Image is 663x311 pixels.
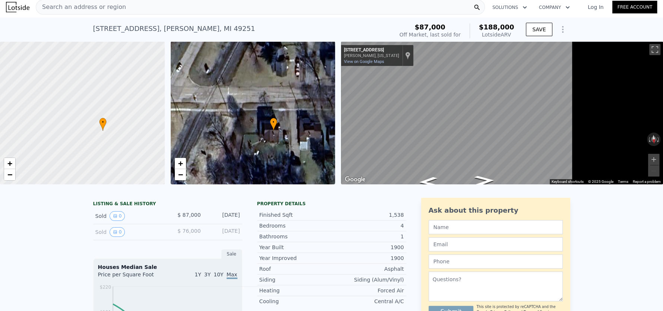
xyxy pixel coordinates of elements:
span: $188,000 [479,23,514,31]
span: + [7,159,12,168]
span: + [178,159,183,168]
div: Ask about this property [429,205,563,216]
div: 1900 [332,254,404,262]
button: Keyboard shortcuts [552,179,584,184]
span: 1Y [195,272,201,277]
div: Price per Square Foot [98,271,168,283]
div: Siding [259,276,332,283]
span: • [99,119,107,126]
button: Rotate clockwise [657,133,661,146]
span: − [178,170,183,179]
span: $ 76,000 [177,228,201,234]
div: Asphalt [332,265,404,273]
img: Google [343,175,367,184]
div: Roof [259,265,332,273]
a: Report a problem [633,180,661,184]
div: Sale [221,249,242,259]
span: © 2025 Google [588,180,613,184]
div: Heating [259,287,332,294]
button: Show Options [555,22,570,37]
div: 1,538 [332,211,404,219]
div: LISTING & SALE HISTORY [93,201,242,208]
div: [DATE] [207,227,240,237]
a: Show location on map [405,51,410,60]
input: Name [429,220,563,234]
path: Go West, E Race Rd [466,173,503,188]
div: Bathrooms [259,233,332,240]
a: Open this area in Google Maps (opens a new window) [343,175,367,184]
input: Phone [429,254,563,269]
span: $ 87,000 [177,212,201,218]
div: 4 [332,222,404,229]
div: Siding (Alum/Vinyl) [332,276,404,283]
span: 10Y [214,272,223,277]
span: Max [227,272,237,279]
span: − [7,170,12,179]
div: • [270,118,277,131]
div: [STREET_ADDRESS] , [PERSON_NAME] , MI 49251 [93,23,255,34]
div: Sold [95,227,162,237]
div: Bedrooms [259,222,332,229]
div: [DATE] [207,211,240,221]
span: 3Y [204,272,211,277]
div: Central A/C [332,298,404,305]
div: [PERSON_NAME], [US_STATE] [344,53,399,58]
button: View historical data [110,227,125,237]
div: Sold [95,211,162,221]
button: Zoom in [648,154,659,165]
a: Log In [579,3,612,11]
div: Street View [341,41,663,184]
button: View historical data [110,211,125,221]
button: Rotate counterclockwise [647,133,651,146]
div: Houses Median Sale [98,263,237,271]
div: Property details [257,201,406,207]
button: Toggle fullscreen view [649,44,660,55]
div: Cooling [259,298,332,305]
button: Company [533,1,576,14]
div: 1 [332,233,404,240]
path: Go East, E Race Rd [410,174,447,189]
a: Zoom out [4,169,15,180]
button: SAVE [526,23,552,36]
button: Solutions [486,1,533,14]
a: View on Google Maps [344,59,384,64]
div: Forced Air [332,287,404,294]
a: Terms (opens in new tab) [618,180,628,184]
div: Year Improved [259,254,332,262]
div: Lotside ARV [479,31,514,38]
div: Map [341,41,663,184]
div: [STREET_ADDRESS] [344,47,399,53]
span: $87,000 [415,23,445,31]
input: Email [429,237,563,251]
a: Free Account [612,1,657,13]
div: Off Market, last sold for [400,31,461,38]
div: Finished Sqft [259,211,332,219]
tspan: $220 [100,285,111,290]
a: Zoom in [175,158,186,169]
span: Search an address or region [36,3,126,12]
div: Year Built [259,244,332,251]
div: • [99,118,107,131]
a: Zoom out [175,169,186,180]
a: Zoom in [4,158,15,169]
div: 1900 [332,244,404,251]
button: Reset the view [650,132,657,146]
span: • [270,119,277,126]
button: Zoom out [648,165,659,177]
img: Lotside [6,2,29,12]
